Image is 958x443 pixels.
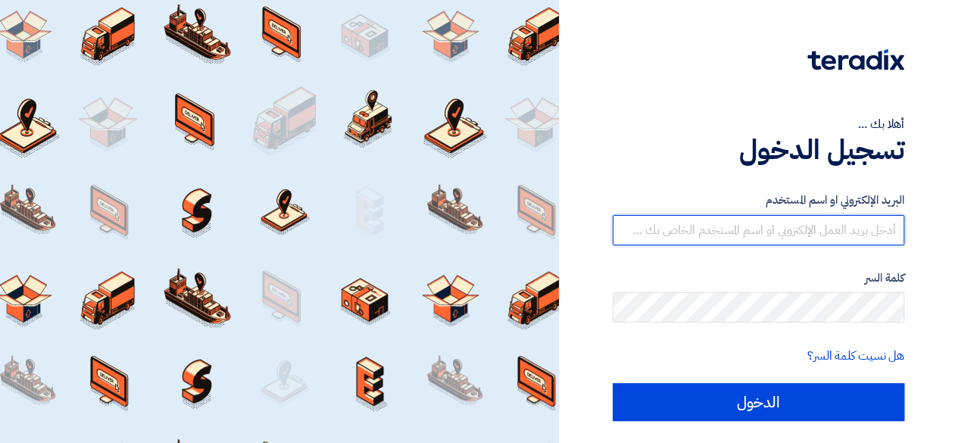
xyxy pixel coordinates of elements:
div: أهلا بك ... [613,115,904,133]
img: Teradix logo [807,49,904,70]
label: كلمة السر [613,270,904,287]
h1: تسجيل الدخول [613,133,904,167]
input: أدخل بريد العمل الإلكتروني او اسم المستخدم الخاص بك ... [613,215,904,245]
label: البريد الإلكتروني او اسم المستخدم [613,192,904,209]
a: هل نسيت كلمة السر؟ [807,347,904,365]
input: الدخول [613,383,904,421]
